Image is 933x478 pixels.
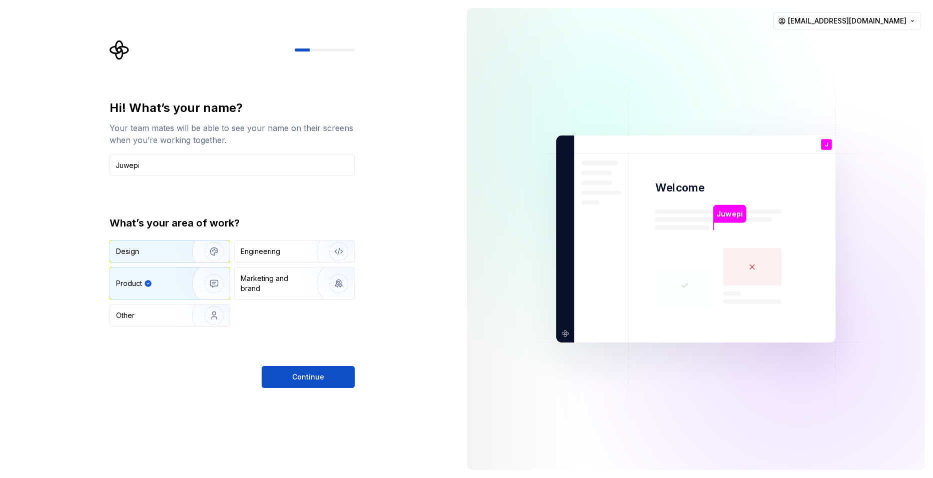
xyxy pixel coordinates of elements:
[773,12,921,30] button: [EMAIL_ADDRESS][DOMAIN_NAME]
[110,40,130,60] svg: Supernova Logo
[241,246,280,256] div: Engineering
[262,366,355,388] button: Continue
[116,310,135,320] div: Other
[292,372,324,382] span: Continue
[716,208,742,219] p: Juwepi
[110,100,355,116] div: Hi! What’s your name?
[825,142,828,147] p: J
[241,273,308,293] div: Marketing and brand
[116,246,139,256] div: Design
[788,16,906,26] span: [EMAIL_ADDRESS][DOMAIN_NAME]
[110,216,355,230] div: What’s your area of work?
[110,122,355,146] div: Your team mates will be able to see your name on their screens when you’re working together.
[110,154,355,176] input: Han Solo
[655,180,704,195] p: Welcome
[116,278,142,288] div: Product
